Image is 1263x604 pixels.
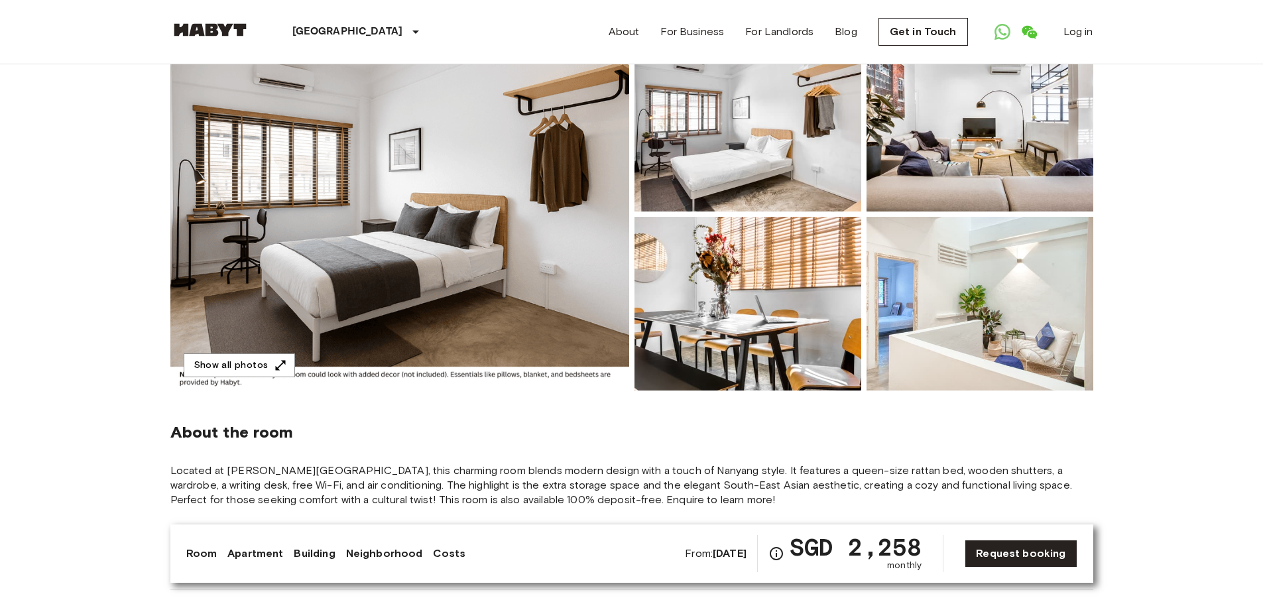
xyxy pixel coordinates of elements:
a: Log in [1063,24,1093,40]
p: [GEOGRAPHIC_DATA] [292,24,403,40]
a: Room [186,546,217,562]
a: Get in Touch [878,18,968,46]
span: SGD 2,258 [790,535,922,559]
span: About the room [170,422,1093,442]
span: monthly [887,559,922,572]
a: Neighborhood [346,546,423,562]
a: Apartment [227,546,283,562]
img: Picture of unit SG-01-080-001-03 [867,217,1093,391]
svg: Check cost overview for full price breakdown. Please note that discounts apply to new joiners onl... [768,546,784,562]
a: Blog [835,24,857,40]
span: From: [685,546,747,561]
a: Costs [433,546,465,562]
a: Request booking [965,540,1077,568]
a: Open WeChat [1016,19,1042,45]
a: For Landlords [745,24,813,40]
span: Located at [PERSON_NAME][GEOGRAPHIC_DATA], this charming room blends modern design with a touch o... [170,463,1093,507]
b: [DATE] [713,547,747,560]
img: Picture of unit SG-01-080-001-03 [867,38,1093,211]
a: Open WhatsApp [989,19,1016,45]
img: Picture of unit SG-01-080-001-03 [634,217,861,391]
img: Marketing picture of unit SG-01-080-001-03 [170,38,629,391]
img: Habyt [170,23,250,36]
a: Building [294,546,335,562]
img: Picture of unit SG-01-080-001-03 [634,38,861,211]
a: About [609,24,640,40]
a: For Business [660,24,724,40]
button: Show all photos [184,353,295,378]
